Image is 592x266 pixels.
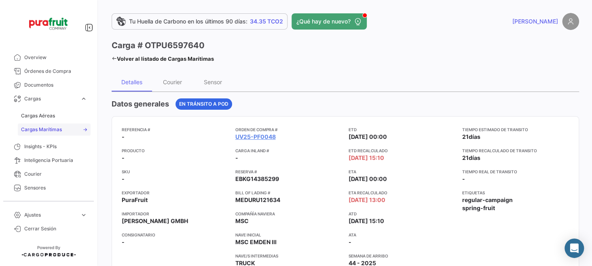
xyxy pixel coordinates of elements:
[24,54,87,61] span: Overview
[462,196,513,204] span: regular-campaign
[469,154,480,161] span: días
[6,167,91,181] a: Courier
[349,147,456,154] app-card-info-title: ETD Recalculado
[512,17,558,26] span: [PERSON_NAME]
[80,211,87,219] span: expand_more
[349,217,384,225] span: [DATE] 15:10
[6,140,91,153] a: Insights - KPIs
[80,95,87,102] span: expand_more
[24,225,87,232] span: Cerrar Sesión
[462,154,469,161] span: 21
[565,238,584,258] div: Abrir Intercom Messenger
[18,123,91,136] a: Cargas Marítimas
[296,17,351,26] span: ¿Qué hay de nuevo?
[349,175,387,183] span: [DATE] 00:00
[462,133,469,140] span: 21
[235,133,276,141] a: UV25-PF0048
[6,181,91,195] a: Sensores
[349,238,351,246] span: -
[235,238,277,246] span: MSC EMDEN III
[122,175,125,183] span: -
[28,10,69,38] img: Logo+PuraFruit.png
[24,95,77,102] span: Cargas
[24,157,87,164] span: Inteligencia Portuaria
[292,13,367,30] button: ¿Qué hay de nuevo?
[6,153,91,167] a: Inteligencia Portuaria
[235,196,280,204] span: MEDURU121634
[122,196,148,204] span: PuraFruit
[24,143,87,150] span: Insights - KPIs
[235,217,249,225] span: MSC
[6,64,91,78] a: Órdenes de Compra
[349,232,456,238] app-card-info-title: ATA
[349,211,456,217] app-card-info-title: ATD
[235,126,343,133] app-card-info-title: Orden de Compra #
[462,126,569,133] app-card-info-title: Tiempo estimado de transito
[18,110,91,122] a: Cargas Aéreas
[122,133,125,141] span: -
[122,154,125,162] span: -
[112,13,288,30] a: Tu Huella de Carbono en los últimos 90 días:34.35 TCO2
[24,81,87,89] span: Documentos
[129,17,247,26] span: Tu Huella de Carbono en los últimos 90 días:
[235,147,343,154] app-card-info-title: Carga inland #
[24,68,87,75] span: Órdenes de Compra
[112,53,214,64] a: Volver al listado de Cargas Marítimas
[349,154,384,162] span: [DATE] 15:10
[235,232,343,238] app-card-info-title: Nave inicial
[349,189,456,196] app-card-info-title: ETA Recalculado
[349,196,385,204] span: [DATE] 13:00
[349,133,387,141] span: [DATE] 00:00
[24,170,87,178] span: Courier
[179,100,228,108] span: En tránsito a POD
[112,98,169,110] h4: Datos generales
[204,79,222,85] div: Sensor
[21,126,62,133] span: Cargas Marítimas
[349,253,456,259] app-card-info-title: Semana de Arribo
[122,211,229,217] app-card-info-title: Importador
[235,154,238,162] span: -
[163,79,182,85] div: Courier
[122,168,229,175] app-card-info-title: SKU
[235,253,343,259] app-card-info-title: Nave/s intermedias
[462,175,465,182] span: -
[349,168,456,175] app-card-info-title: ETA
[469,133,480,140] span: días
[121,79,142,85] div: Detalles
[462,204,495,212] span: spring-fruit
[122,126,229,133] app-card-info-title: Referencia #
[462,189,569,196] app-card-info-title: Etiquetas
[235,189,343,196] app-card-info-title: Bill of Lading #
[24,184,87,192] span: Sensores
[24,211,77,219] span: Ajustes
[235,211,343,217] app-card-info-title: Compañía naviera
[122,147,229,154] app-card-info-title: Producto
[462,168,569,175] app-card-info-title: Tiempo real de transito
[112,40,205,51] h3: Carga # OTPU6597640
[122,189,229,196] app-card-info-title: Exportador
[21,112,55,119] span: Cargas Aéreas
[122,232,229,238] app-card-info-title: Consignatario
[235,175,279,183] span: EBKG14385299
[6,78,91,92] a: Documentos
[122,238,125,246] span: -
[349,126,456,133] app-card-info-title: ETD
[462,147,569,154] app-card-info-title: Tiempo recalculado de transito
[122,217,188,225] span: [PERSON_NAME] GMBH
[250,17,283,26] span: 34.35 TCO2
[6,51,91,64] a: Overview
[235,168,343,175] app-card-info-title: Reserva #
[562,13,579,30] img: placeholder-user.png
